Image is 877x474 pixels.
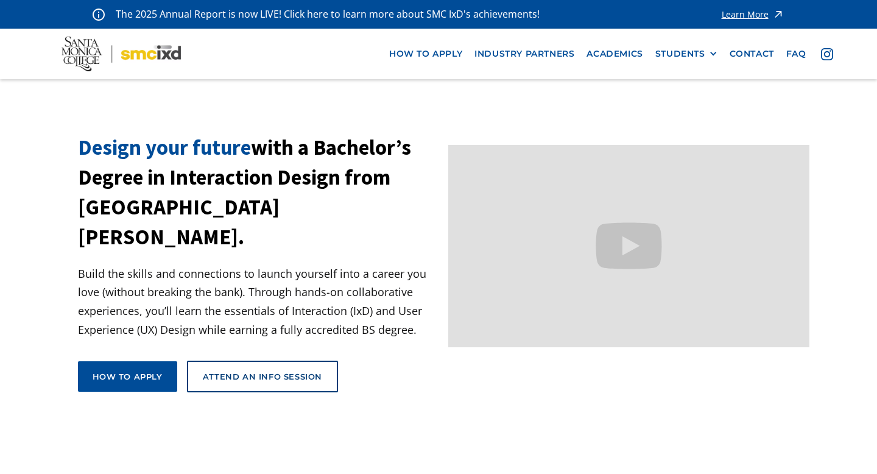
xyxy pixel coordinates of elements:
[780,43,812,65] a: faq
[468,43,580,65] a: industry partners
[78,264,439,339] p: Build the skills and connections to launch yourself into a career you love (without breaking the ...
[116,6,541,23] p: The 2025 Annual Report is now LIVE! Click here to learn more about SMC IxD's achievements!
[722,6,784,23] a: Learn More
[580,43,649,65] a: Academics
[724,43,780,65] a: contact
[655,49,705,59] div: STUDENTS
[722,10,769,19] div: Learn More
[187,361,338,392] a: Attend an Info Session
[203,371,322,382] div: Attend an Info Session
[93,8,105,21] img: icon - information - alert
[78,361,177,392] a: How to apply
[93,371,163,382] div: How to apply
[772,6,784,23] img: icon - arrow - alert
[78,134,251,161] span: Design your future
[655,49,717,59] div: STUDENTS
[78,133,439,252] h1: with a Bachelor’s Degree in Interaction Design from [GEOGRAPHIC_DATA][PERSON_NAME].
[821,48,833,60] img: icon - instagram
[448,145,809,348] iframe: Design your future with a Bachelor's Degree in Interaction Design from Santa Monica College
[62,37,181,72] img: Santa Monica College - SMC IxD logo
[383,43,468,65] a: how to apply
